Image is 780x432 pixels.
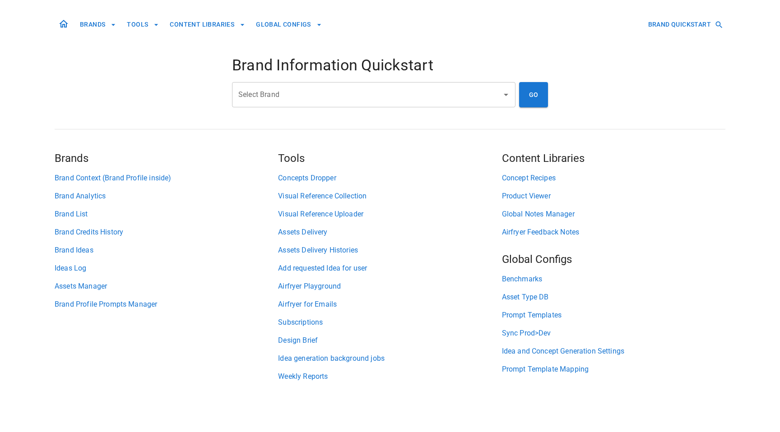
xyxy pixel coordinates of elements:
a: Concepts Dropper [278,173,501,184]
a: Ideas Log [55,263,278,274]
button: Open [500,88,512,101]
a: Asset Type DB [502,292,725,303]
a: Brand Analytics [55,191,278,202]
button: GLOBAL CONFIGS [252,16,325,33]
a: Assets Manager [55,281,278,292]
a: Brand Ideas [55,245,278,256]
a: Brand List [55,209,278,220]
button: GO [519,82,548,107]
a: Prompt Templates [502,310,725,321]
a: Assets Delivery [278,227,501,238]
a: Design Brief [278,335,501,346]
button: TOOLS [123,16,162,33]
a: Add requested Idea for user [278,263,501,274]
a: Visual Reference Collection [278,191,501,202]
button: BRANDS [76,16,120,33]
h4: Brand Information Quickstart [232,56,548,75]
button: CONTENT LIBRARIES [166,16,249,33]
a: Benchmarks [502,274,725,285]
a: Airfryer Playground [278,281,501,292]
a: Idea generation background jobs [278,353,501,364]
a: Concept Recipes [502,173,725,184]
a: Visual Reference Uploader [278,209,501,220]
a: Prompt Template Mapping [502,364,725,375]
a: Brand Credits History [55,227,278,238]
h5: Content Libraries [502,151,725,165]
h5: Tools [278,151,501,165]
a: Weekly Reports [278,371,501,382]
a: Airfryer for Emails [278,299,501,310]
h5: Brands [55,151,278,165]
a: Global Notes Manager [502,209,725,220]
a: Subscriptions [278,317,501,328]
a: Brand Context (Brand Profile inside) [55,173,278,184]
a: Idea and Concept Generation Settings [502,346,725,357]
a: Brand Profile Prompts Manager [55,299,278,310]
a: Sync Prod>Dev [502,328,725,339]
a: Assets Delivery Histories [278,245,501,256]
button: BRAND QUICKSTART [645,16,725,33]
h5: Global Configs [502,252,725,267]
a: Airfryer Feedback Notes [502,227,725,238]
a: Product Viewer [502,191,725,202]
